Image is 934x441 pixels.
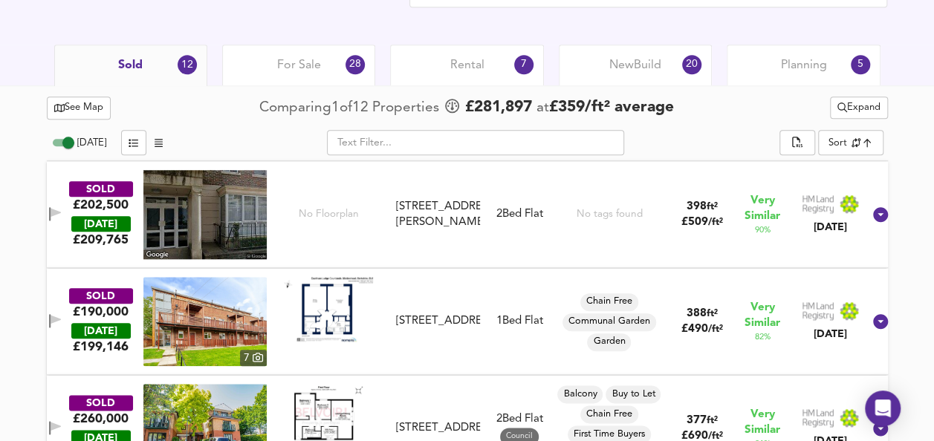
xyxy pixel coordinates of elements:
[681,217,722,228] span: £ 509
[536,101,549,115] span: at
[47,268,888,375] div: SOLD£190,000 [DATE]£199,146property thumbnail 7 Floorplan[STREET_ADDRESS]1Bed FlatChain FreeCommu...
[851,55,870,74] div: 5
[576,207,642,221] div: No tags found
[686,415,706,426] span: 377
[745,407,780,438] span: Very Similar
[299,207,359,221] span: No Floorplan
[118,57,143,73] span: Sold
[450,57,484,73] span: Rental
[682,55,701,74] div: 20
[71,216,131,232] div: [DATE]
[779,130,815,155] div: split button
[707,431,722,441] span: / ft²
[568,428,651,441] span: First Time Buyers
[390,420,486,436] div: Flat 4, Salisbury Court, Ludlow Road, SL6 2RS
[802,408,860,428] img: Land Registry
[178,55,197,74] div: 12
[706,416,717,425] span: ft²
[240,350,267,366] div: 7
[606,385,661,403] div: Buy to Let
[557,385,603,403] div: Balcony
[745,300,780,331] span: Very Similar
[802,195,860,214] img: Land Registry
[496,206,542,222] div: 2 Bed Flat
[802,301,860,321] img: Land Registry
[562,313,656,331] div: Communal Garden
[706,309,717,318] span: ft²
[73,232,129,248] span: £ 209,765
[686,201,706,212] span: 398
[872,419,889,437] svg: Show Details
[47,97,111,120] button: See Map
[496,313,542,329] div: 1 Bed Flat
[754,224,770,236] span: 90 %
[754,331,770,343] span: 82 %
[327,130,624,155] input: Text Filter...
[580,408,638,421] span: Chain Free
[828,136,847,150] div: Sort
[77,138,106,148] span: [DATE]
[609,57,661,73] span: New Build
[514,55,534,74] div: 7
[580,405,638,423] div: Chain Free
[69,395,133,411] div: SOLD
[580,295,638,308] span: Chain Free
[396,313,480,329] div: [STREET_ADDRESS]
[707,324,722,334] span: / ft²
[780,57,826,73] span: Planning
[549,99,674,115] span: £ 359 / ft² average
[143,170,267,259] img: streetview
[71,323,131,339] div: [DATE]
[69,288,133,304] div: SOLD
[73,304,129,320] div: £190,000
[872,206,889,223] svg: Show Details
[681,324,722,335] span: £ 490
[73,197,129,213] div: £202,500
[830,97,888,120] div: split button
[872,313,889,330] svg: Show Details
[587,333,631,351] div: Garden
[818,130,883,155] div: Sort
[69,181,133,197] div: SOLD
[346,55,365,74] div: 28
[557,388,603,401] span: Balcony
[396,420,480,436] div: [STREET_ADDRESS]
[706,202,717,212] span: ft²
[837,99,881,117] span: Expand
[802,220,860,235] div: [DATE]
[802,327,860,342] div: [DATE]
[587,335,631,348] span: Garden
[606,388,661,401] span: Buy to Let
[47,161,888,268] div: SOLD£202,500 [DATE]£209,765No Floorplan[STREET_ADDRESS][PERSON_NAME]2Bed FlatNo tags found398ft²£...
[259,98,443,118] div: Comparing 1 of 12 Properties
[562,315,656,328] span: Communal Garden
[143,277,267,366] img: property thumbnail
[465,97,532,119] span: £ 281,897
[707,218,722,227] span: / ft²
[73,339,129,355] span: £ 199,146
[54,99,104,117] span: See Map
[865,391,901,426] div: Open Intercom Messenger
[284,277,373,342] img: Floorplan
[390,199,486,231] div: Flat 1, Shelley House, 2 - 4 York Road, SL6 1SF
[830,97,888,120] button: Expand
[277,57,321,73] span: For Sale
[396,199,480,231] div: [STREET_ADDRESS][PERSON_NAME]
[745,193,780,224] span: Very Similar
[580,293,638,311] div: Chain Free
[143,277,267,366] a: property thumbnail 7
[73,411,129,427] div: £260,000
[686,308,706,319] span: 388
